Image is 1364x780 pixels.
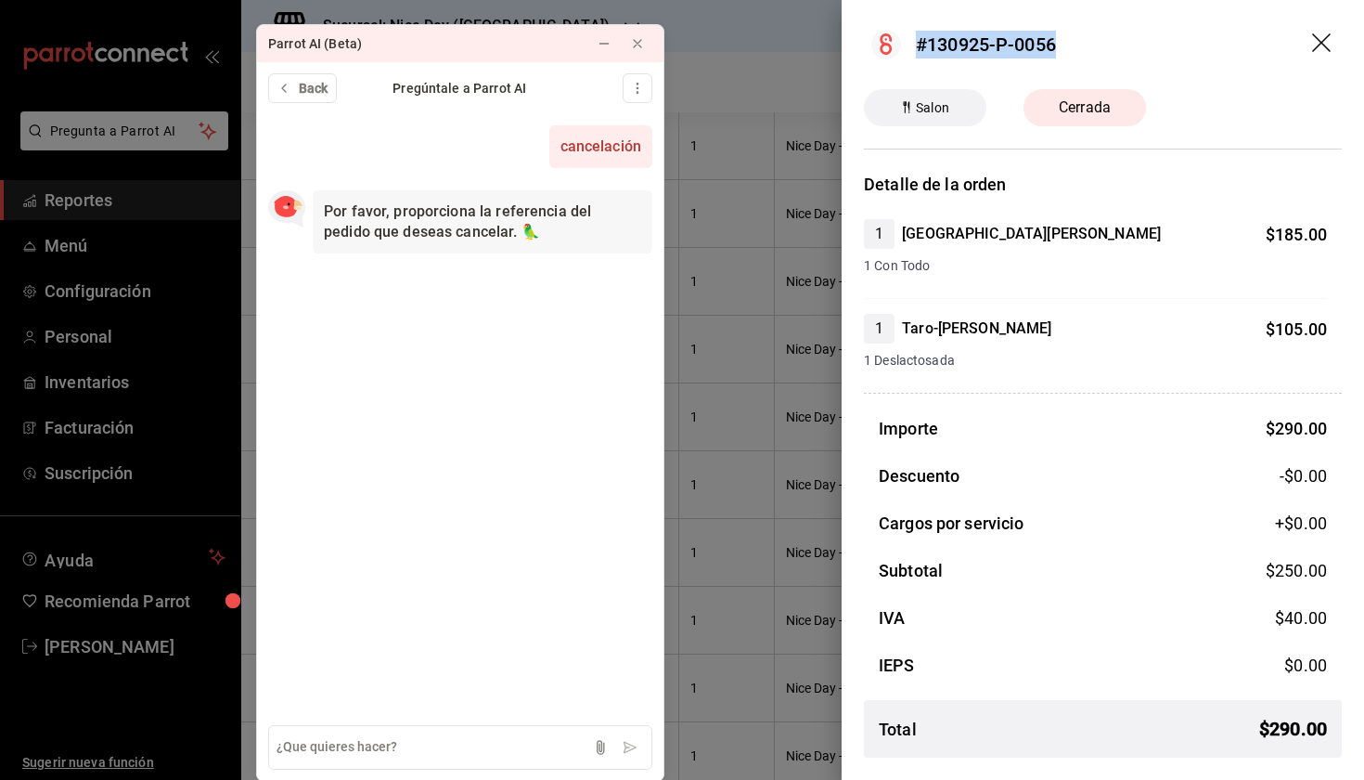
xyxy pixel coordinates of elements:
span: 1 Deslactosada [864,351,1327,370]
span: -$0.00 [1280,463,1327,488]
span: Salon [908,98,957,118]
h3: Descuento [879,463,959,488]
span: $ 0.00 [1284,656,1327,675]
span: cancelación [560,136,641,157]
p: Por favor, proporciona la referencia del pedido que deseas cancelar. 🦜 [324,201,641,242]
span: 1 Con Todo [864,256,1327,276]
h3: IEPS [879,653,915,678]
div: Parrot AI (Beta) [268,33,362,53]
span: 1 [864,223,894,245]
span: $ 185.00 [1266,225,1327,244]
h3: Detalle de la orden [864,172,1342,197]
span: $ 40.00 [1275,608,1327,628]
span: Cerrada [1048,97,1122,119]
span: $ 290.00 [1259,715,1327,743]
div: #130925-P-0056 [916,31,1056,58]
span: $ 250.00 [1266,561,1327,580]
span: $ 290.00 [1266,419,1327,438]
h4: Taro-[PERSON_NAME] [902,318,1051,340]
h3: Subtotal [879,558,943,583]
h3: Cargos por servicio [879,511,1024,536]
div: Pregúntale a Parrot AI [337,78,583,97]
h3: IVA [879,605,905,630]
h3: Total [879,717,917,742]
span: +$ 0.00 [1275,511,1327,536]
button: drag [1312,33,1334,56]
span: 1 [864,318,894,340]
span: $ 105.00 [1266,319,1327,339]
span: Back [299,78,328,97]
h3: Importe [879,416,938,441]
h4: [GEOGRAPHIC_DATA][PERSON_NAME] [902,223,1161,245]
